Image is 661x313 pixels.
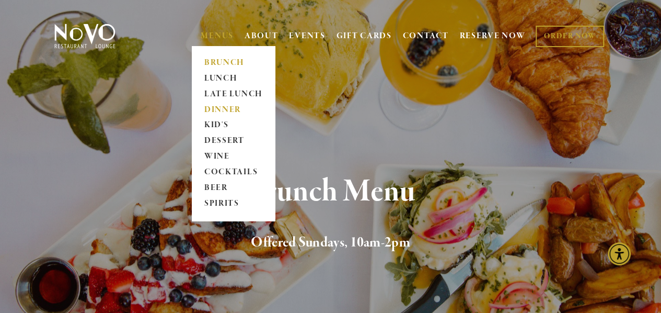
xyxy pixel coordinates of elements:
[201,133,266,149] a: DESSERT
[201,71,266,86] a: LUNCH
[201,165,266,181] a: COCKTAILS
[201,118,266,133] a: KID'S
[536,26,604,47] a: ORDER NOW
[608,242,631,265] div: Accessibility Menu
[201,181,266,196] a: BEER
[201,55,266,71] a: BRUNCH
[201,102,266,118] a: DINNER
[289,31,325,41] a: EVENTS
[245,31,279,41] a: ABOUT
[69,175,592,209] h1: Brunch Menu
[201,31,234,41] a: MENUS
[69,232,592,254] h2: Offered Sundays, 10am-2pm
[403,26,449,46] a: CONTACT
[459,26,525,46] a: RESERVE NOW
[52,23,118,49] img: Novo Restaurant &amp; Lounge
[337,26,392,46] a: GIFT CARDS
[201,149,266,165] a: WINE
[201,86,266,102] a: LATE LUNCH
[201,196,266,212] a: SPIRITS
